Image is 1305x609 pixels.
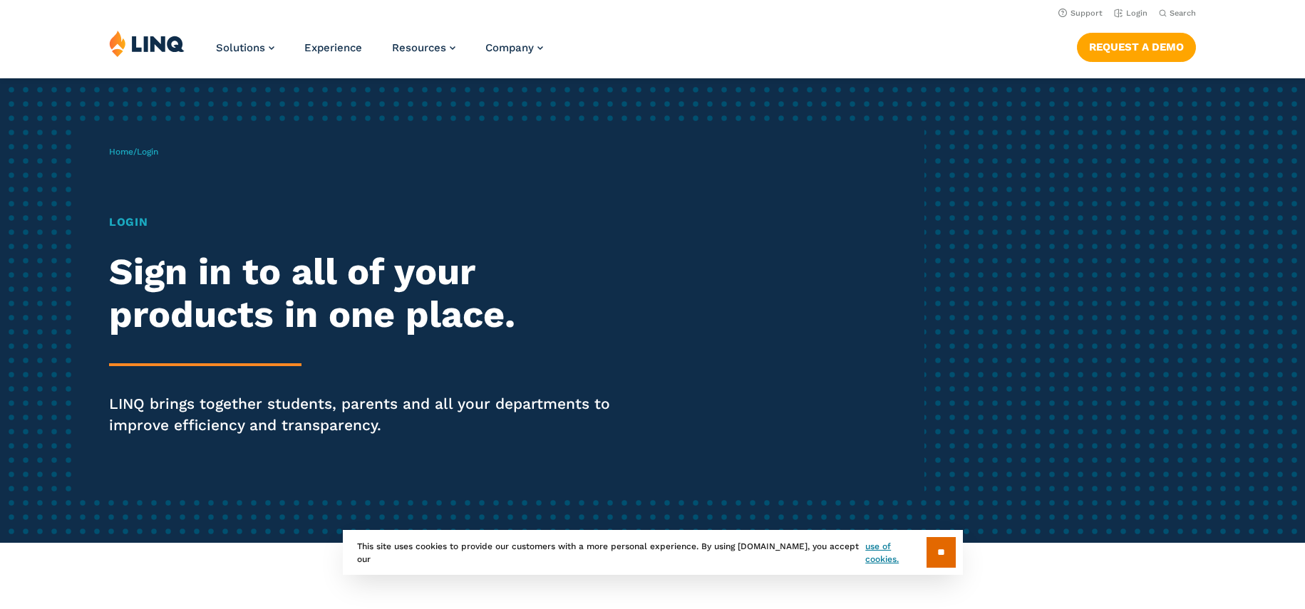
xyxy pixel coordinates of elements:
[485,41,534,54] span: Company
[1170,9,1196,18] span: Search
[865,540,926,566] a: use of cookies.
[216,41,265,54] span: Solutions
[304,41,362,54] a: Experience
[485,41,543,54] a: Company
[109,147,133,157] a: Home
[137,147,158,157] span: Login
[1077,30,1196,61] nav: Button Navigation
[109,251,612,336] h2: Sign in to all of your products in one place.
[1159,8,1196,19] button: Open Search Bar
[1077,33,1196,61] a: Request a Demo
[109,393,612,436] p: LINQ brings together students, parents and all your departments to improve efficiency and transpa...
[216,41,274,54] a: Solutions
[392,41,455,54] a: Resources
[109,214,612,231] h1: Login
[109,147,158,157] span: /
[1058,9,1103,18] a: Support
[109,30,185,57] img: LINQ | K‑12 Software
[343,530,963,575] div: This site uses cookies to provide our customers with a more personal experience. By using [DOMAIN...
[216,30,543,77] nav: Primary Navigation
[1114,9,1147,18] a: Login
[392,41,446,54] span: Resources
